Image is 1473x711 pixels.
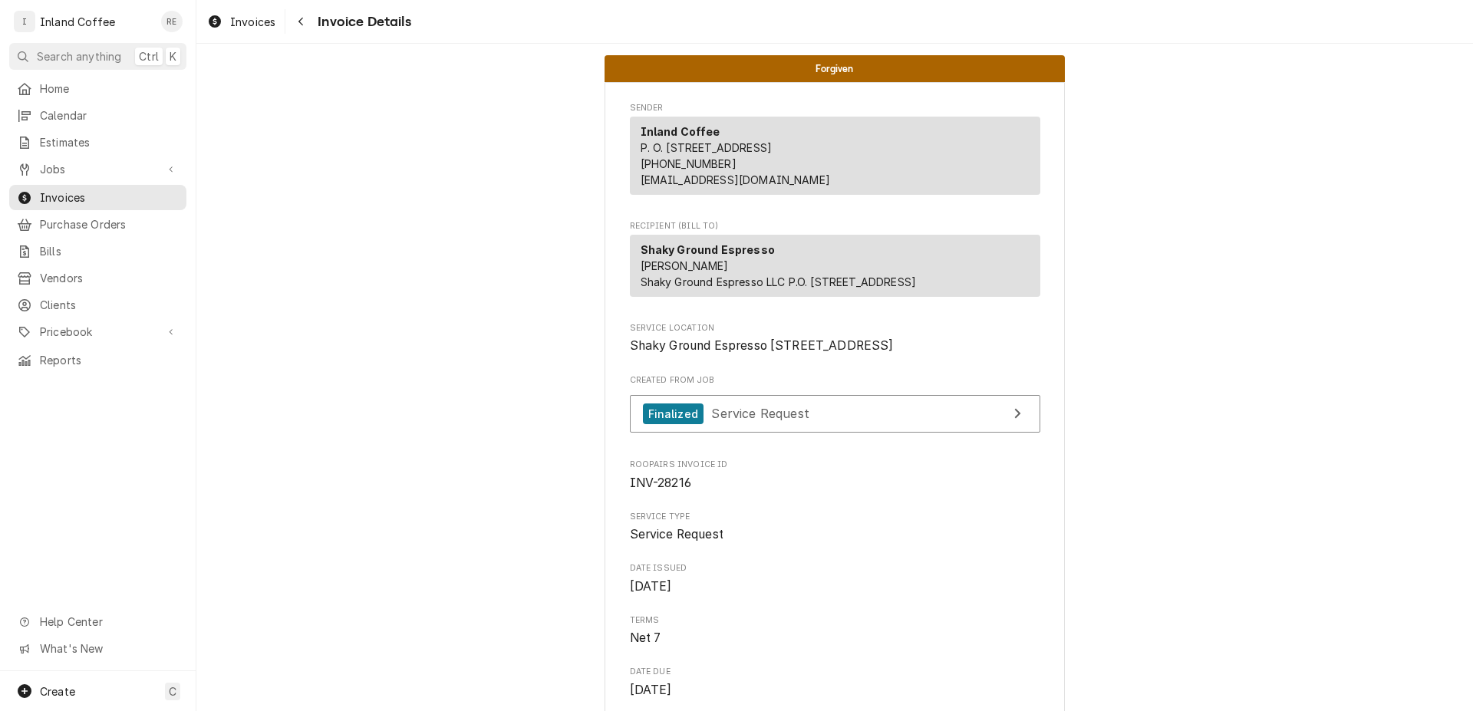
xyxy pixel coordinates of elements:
[9,292,186,318] a: Clients
[630,338,894,353] span: Shaky Ground Espresso [STREET_ADDRESS]
[9,103,186,128] a: Calendar
[37,48,121,64] span: Search anything
[630,681,1040,699] span: Date Due
[630,476,691,490] span: INV-28216
[630,511,1040,523] span: Service Type
[643,403,704,424] div: Finalized
[40,352,179,368] span: Reports
[641,157,736,170] a: [PHONE_NUMBER]
[201,9,282,35] a: Invoices
[161,11,183,32] div: Ruth Easley's Avatar
[630,562,1040,595] div: Date Issued
[630,235,1040,297] div: Recipient (Bill To)
[630,220,1040,304] div: Invoice Recipient
[40,324,156,340] span: Pricebook
[9,156,186,182] a: Go to Jobs
[9,239,186,264] a: Bills
[641,259,917,288] span: [PERSON_NAME] Shaky Ground Espresso LLC P.O. [STREET_ADDRESS]
[9,347,186,373] a: Reports
[40,614,177,630] span: Help Center
[40,107,179,123] span: Calendar
[169,683,176,699] span: C
[40,297,179,313] span: Clients
[641,125,720,138] strong: Inland Coffee
[313,12,410,32] span: Invoice Details
[9,212,186,237] a: Purchase Orders
[14,11,35,32] div: I
[630,322,1040,355] div: Service Location
[630,102,1040,202] div: Invoice Sender
[630,511,1040,544] div: Service Type
[630,459,1040,492] div: Roopairs Invoice ID
[9,185,186,210] a: Invoices
[40,81,179,97] span: Home
[170,48,176,64] span: K
[630,117,1040,201] div: Sender
[641,243,775,256] strong: Shaky Ground Espresso
[630,235,1040,303] div: Recipient (Bill To)
[630,525,1040,544] span: Service Type
[630,614,1040,647] div: Terms
[630,614,1040,627] span: Terms
[40,685,75,698] span: Create
[40,216,179,232] span: Purchase Orders
[630,683,672,697] span: [DATE]
[641,141,773,154] span: P. O. [STREET_ADDRESS]
[161,11,183,32] div: RE
[230,14,275,30] span: Invoices
[40,640,177,657] span: What's New
[9,76,186,101] a: Home
[630,374,1040,387] span: Created From Job
[630,562,1040,574] span: Date Issued
[9,130,186,155] a: Estimates
[630,579,672,594] span: [DATE]
[641,173,830,186] a: [EMAIL_ADDRESS][DOMAIN_NAME]
[630,629,1040,647] span: Terms
[288,9,313,34] button: Navigate back
[630,322,1040,334] span: Service Location
[630,474,1040,492] span: Roopairs Invoice ID
[630,220,1040,232] span: Recipient (Bill To)
[9,265,186,291] a: Vendors
[630,527,723,541] span: Service Request
[9,609,186,634] a: Go to Help Center
[630,374,1040,440] div: Created From Job
[40,134,179,150] span: Estimates
[630,578,1040,596] span: Date Issued
[40,270,179,286] span: Vendors
[630,337,1040,355] span: Service Location
[40,243,179,259] span: Bills
[605,55,1065,82] div: Status
[630,666,1040,699] div: Date Due
[40,189,179,206] span: Invoices
[816,64,853,74] span: Forgiven
[630,666,1040,678] span: Date Due
[630,395,1040,433] a: View Job
[630,102,1040,114] span: Sender
[40,161,156,177] span: Jobs
[630,117,1040,195] div: Sender
[9,319,186,344] a: Go to Pricebook
[139,48,159,64] span: Ctrl
[9,43,186,70] button: Search anythingCtrlK
[630,459,1040,471] span: Roopairs Invoice ID
[9,636,186,661] a: Go to What's New
[711,406,809,421] span: Service Request
[40,14,115,30] div: Inland Coffee
[630,630,661,645] span: Net 7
